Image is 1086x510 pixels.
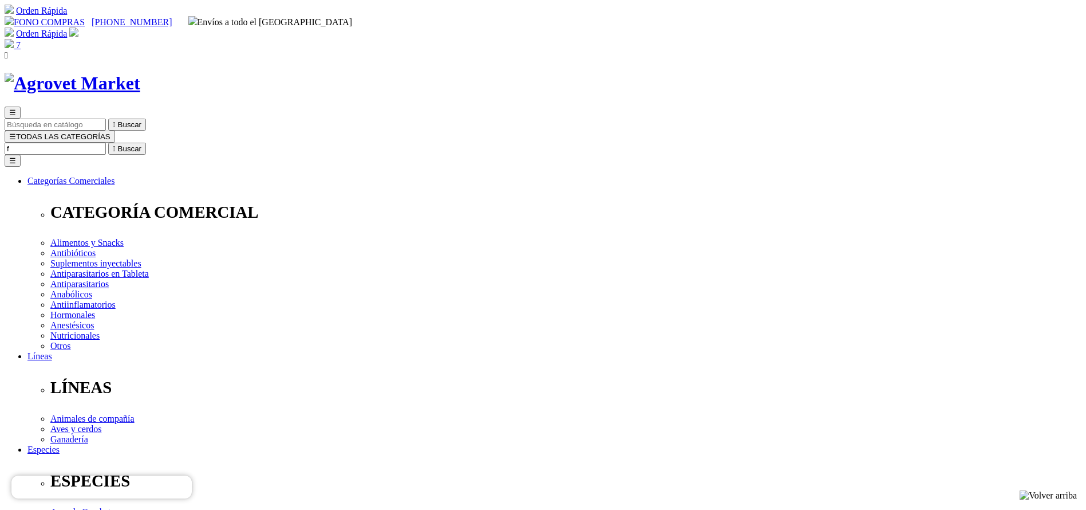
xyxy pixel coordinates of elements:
[50,258,141,268] a: Suplementos inyectables
[27,445,60,454] a: Especies
[108,143,146,155] button:  Buscar
[188,17,353,27] span: Envíos a todo el [GEOGRAPHIC_DATA]
[50,269,149,278] a: Antiparasitarios en Tableta
[50,341,71,351] a: Otros
[118,120,141,129] span: Buscar
[5,50,8,60] i: 
[16,29,67,38] a: Orden Rápida
[118,144,141,153] span: Buscar
[5,28,14,37] img: shopping-cart.svg
[50,378,1081,397] p: LÍNEAS
[5,5,14,14] img: shopping-cart.svg
[50,434,88,444] a: Ganadería
[5,119,106,131] input: Buscar
[16,6,67,15] a: Orden Rápida
[9,108,16,117] span: ☰
[50,424,101,434] a: Aves y cerdos
[50,279,109,289] a: Antiparasitarios
[5,17,85,27] a: FONO COMPRAS
[5,143,106,155] input: Buscar
[5,73,140,94] img: Agrovet Market
[50,320,94,330] a: Anestésicos
[27,351,52,361] a: Líneas
[69,29,78,38] a: Acceda a su cuenta de cliente
[50,300,116,309] a: Antiinflamatorios
[5,39,14,48] img: shopping-bag.svg
[5,40,21,50] a: 7
[9,132,16,141] span: ☰
[5,107,21,119] button: ☰
[50,203,1081,222] p: CATEGORÍA COMERCIAL
[50,331,100,340] a: Nutricionales
[108,119,146,131] button:  Buscar
[50,310,95,320] a: Hormonales
[113,144,116,153] i: 
[27,176,114,186] a: Categorías Comerciales
[113,120,116,129] i: 
[5,155,21,167] button: ☰
[50,289,92,299] a: Anabólicos
[92,17,172,27] a: [PHONE_NUMBER]
[5,16,14,25] img: phone.svg
[69,28,78,37] img: user.svg
[50,248,96,258] a: Antibióticos
[16,40,21,50] span: 7
[11,476,192,499] iframe: Brevo live chat
[50,414,135,423] a: Animales de compañía
[50,238,124,248] a: Alimentos y Snacks
[50,472,1081,491] p: ESPECIES
[5,131,115,143] button: ☰TODAS LAS CATEGORÍAS
[188,16,198,25] img: delivery-truck.svg
[1020,491,1077,501] img: Volver arriba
